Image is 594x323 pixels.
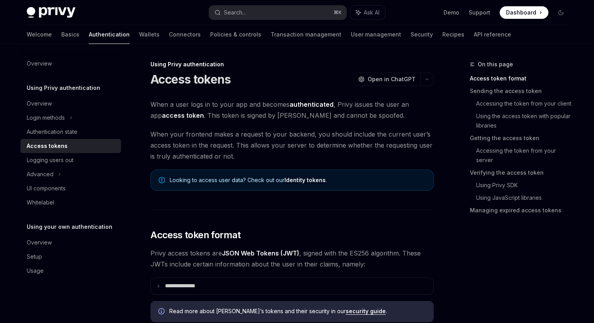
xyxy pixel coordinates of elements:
[170,176,425,184] span: Looking to access user data? Check out our .
[20,264,121,278] a: Usage
[20,181,121,195] a: UI components
[27,184,66,193] div: UI components
[27,198,54,207] div: Whitelabel
[169,307,426,315] span: Read more about [PERSON_NAME]’s tokens and their security in our .
[20,57,121,71] a: Overview
[506,9,536,16] span: Dashboard
[470,166,574,179] a: Verifying the access token
[61,25,79,44] a: Basics
[27,222,112,232] h5: Using your own authentication
[555,6,567,19] button: Toggle dark mode
[27,25,52,44] a: Welcome
[20,250,121,264] a: Setup
[209,5,346,20] button: Search...⌘K
[476,192,574,204] a: Using JavaScript libraries
[20,97,121,111] a: Overview
[271,25,341,44] a: Transaction management
[27,83,100,93] h5: Using Privy authentication
[476,144,574,166] a: Accessing the token from your server
[411,25,433,44] a: Security
[150,60,434,68] div: Using Privy authentication
[478,60,513,69] span: On this page
[27,7,75,18] img: dark logo
[470,132,574,144] a: Getting the access token
[27,252,42,261] div: Setup
[500,6,548,19] a: Dashboard
[150,248,434,270] span: Privy access tokens are , signed with the ES256 algorithm. These JWTs include certain information...
[210,25,261,44] a: Policies & controls
[353,73,420,86] button: Open in ChatGPT
[158,308,166,316] svg: Info
[162,111,204,119] strong: access token
[20,195,121,210] a: Whitelabel
[20,139,121,153] a: Access tokens
[27,127,77,137] div: Authentication state
[346,308,386,315] a: security guide
[224,8,246,17] div: Search...
[27,113,65,122] div: Login methods
[364,9,379,16] span: Ask AI
[20,125,121,139] a: Authentication state
[89,25,130,44] a: Authentication
[351,25,401,44] a: User management
[470,85,574,97] a: Sending the access token
[27,99,52,108] div: Overview
[27,238,52,247] div: Overview
[284,177,326,184] a: Identity tokens
[476,179,574,192] a: Using Privy SDK
[150,229,241,241] span: Access token format
[159,177,165,183] svg: Note
[150,99,434,121] span: When a user logs in to your app and becomes , Privy issues the user an app . This token is signed...
[150,72,231,86] h1: Access tokens
[470,204,574,217] a: Managing expired access tokens
[334,9,342,16] span: ⌘ K
[169,25,201,44] a: Connectors
[474,25,511,44] a: API reference
[442,25,464,44] a: Recipes
[368,75,416,83] span: Open in ChatGPT
[27,266,44,276] div: Usage
[27,141,68,151] div: Access tokens
[476,110,574,132] a: Using the access token with popular libraries
[27,59,52,68] div: Overview
[20,235,121,250] a: Overview
[444,9,459,16] a: Demo
[469,9,490,16] a: Support
[290,100,334,108] strong: authenticated
[350,5,385,20] button: Ask AI
[139,25,159,44] a: Wallets
[476,97,574,110] a: Accessing the token from your client
[27,155,73,165] div: Logging users out
[20,153,121,167] a: Logging users out
[470,72,574,85] a: Access token format
[150,129,434,162] span: When your frontend makes a request to your backend, you should include the current user’s access ...
[27,170,53,179] div: Advanced
[222,249,299,257] a: JSON Web Tokens (JWT)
